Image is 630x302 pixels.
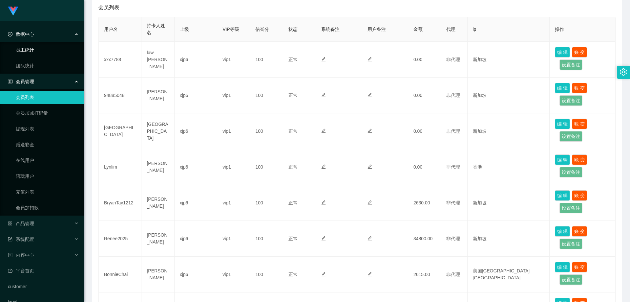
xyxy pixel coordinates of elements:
a: 在线用户 [16,154,79,167]
span: 金额 [413,27,423,32]
button: 账 变 [572,226,587,237]
td: BonnieChai [99,257,141,292]
td: vip1 [217,221,250,257]
td: [PERSON_NAME] [141,221,174,257]
i: 图标: edit [367,93,372,97]
td: 新加坡 [468,42,550,78]
span: 非代理 [446,128,460,134]
span: 用户名 [104,27,118,32]
i: 图标: appstore-o [8,221,12,226]
td: 100 [250,42,283,78]
span: 状态 [288,27,298,32]
i: 图标: edit [321,200,326,205]
span: ip [473,27,476,32]
span: 系统配置 [8,237,34,242]
button: 账 变 [572,119,587,129]
td: Renee2025 [99,221,141,257]
a: 会员加减打码量 [16,106,79,120]
button: 设置备注 [559,59,582,70]
td: xjp6 [175,42,217,78]
i: 图标: edit [367,128,372,133]
a: 陪玩用户 [16,170,79,183]
button: 账 变 [572,154,587,165]
a: 图标: dashboard平台首页 [8,264,79,277]
span: 上级 [180,27,189,32]
td: xjp6 [175,257,217,292]
td: 100 [250,149,283,185]
span: 数据中心 [8,32,34,37]
button: 编 辑 [555,83,570,93]
td: vip1 [217,113,250,149]
td: xjp6 [175,149,217,185]
td: vip1 [217,185,250,221]
i: 图标: edit [367,164,372,169]
button: 设置备注 [559,131,582,142]
span: 非代理 [446,93,460,98]
td: 新加坡 [468,113,550,149]
td: xxx7788 [99,42,141,78]
td: vip1 [217,149,250,185]
i: 图标: edit [367,57,372,61]
button: 设置备注 [559,95,582,106]
span: 信誉分 [255,27,269,32]
button: 账 变 [572,47,587,58]
i: 图标: profile [8,253,12,257]
span: 会员管理 [8,79,34,84]
td: 100 [250,78,283,113]
td: xjp6 [175,185,217,221]
span: 正常 [288,164,298,170]
button: 账 变 [572,190,587,201]
span: 系统备注 [321,27,340,32]
span: 正常 [288,200,298,205]
td: 0.00 [408,149,441,185]
td: 100 [250,221,283,257]
i: 图标: edit [321,128,326,133]
i: 图标: edit [321,164,326,169]
td: 100 [250,113,283,149]
td: 34800.00 [408,221,441,257]
td: [GEOGRAPHIC_DATA] [141,113,174,149]
a: 充值列表 [16,185,79,198]
span: VIP等级 [222,27,239,32]
td: xjp6 [175,78,217,113]
td: [PERSON_NAME] [141,185,174,221]
td: 新加坡 [468,185,550,221]
span: 非代理 [446,57,460,62]
span: 正常 [288,236,298,241]
td: 2630.00 [408,185,441,221]
span: 内容中心 [8,252,34,258]
span: 产品管理 [8,221,34,226]
span: 正常 [288,128,298,134]
span: 代理 [446,27,455,32]
i: 图标: form [8,237,12,242]
button: 设置备注 [559,167,582,177]
td: vip1 [217,42,250,78]
i: 图标: setting [620,68,627,76]
i: 图标: edit [321,272,326,276]
td: xjp6 [175,221,217,257]
span: 正常 [288,93,298,98]
td: Lynlim [99,149,141,185]
button: 编 辑 [555,262,570,272]
td: [GEOGRAPHIC_DATA] [99,113,141,149]
a: 员工统计 [16,43,79,57]
i: 图标: check-circle-o [8,32,12,36]
i: 图标: edit [367,272,372,276]
td: 0.00 [408,78,441,113]
td: 新加坡 [468,221,550,257]
span: 会员列表 [98,4,119,12]
td: 100 [250,257,283,292]
button: 编 辑 [555,226,570,237]
a: customer [8,280,79,293]
button: 设置备注 [559,203,582,213]
span: 非代理 [446,236,460,241]
td: 香港 [468,149,550,185]
td: 0.00 [408,113,441,149]
span: 非代理 [446,164,460,170]
span: 非代理 [446,200,460,205]
td: 美国[GEOGRAPHIC_DATA][GEOGRAPHIC_DATA] [468,257,550,292]
i: 图标: edit [321,93,326,97]
td: 94885048 [99,78,141,113]
td: 100 [250,185,283,221]
td: law [PERSON_NAME] [141,42,174,78]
